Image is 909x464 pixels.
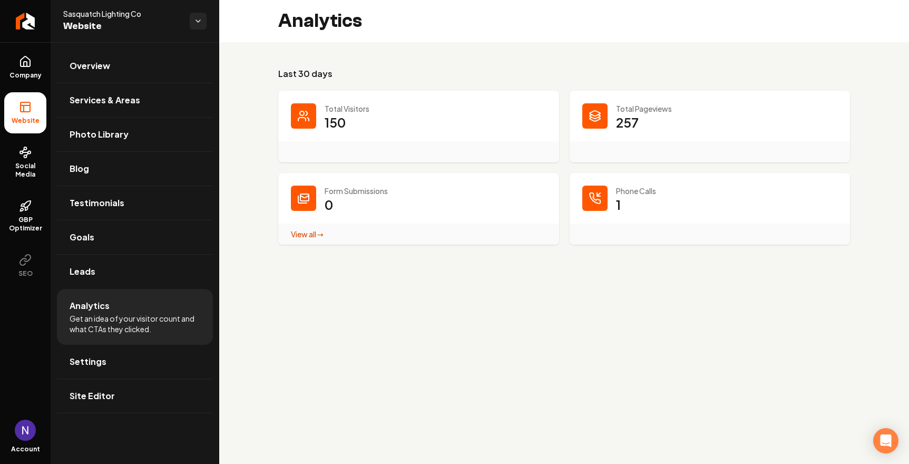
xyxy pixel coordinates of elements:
[57,379,213,413] a: Site Editor
[16,13,35,30] img: Rebolt Logo
[15,420,36,441] button: Open user button
[63,8,181,19] span: Sasquatch Lighting Co
[325,196,333,213] p: 0
[14,269,37,278] span: SEO
[70,60,110,72] span: Overview
[70,355,106,368] span: Settings
[4,47,46,88] a: Company
[57,118,213,151] a: Photo Library
[70,390,115,402] span: Site Editor
[616,196,621,213] p: 1
[325,103,546,114] p: Total Visitors
[70,128,129,141] span: Photo Library
[70,197,124,209] span: Testimonials
[70,162,89,175] span: Blog
[57,345,213,379] a: Settings
[63,19,181,34] span: Website
[70,313,200,334] span: Get an idea of your visitor count and what CTAs they clicked.
[325,186,546,196] p: Form Submissions
[278,11,362,32] h2: Analytics
[70,265,95,278] span: Leads
[57,49,213,83] a: Overview
[5,71,46,80] span: Company
[70,231,94,244] span: Goals
[57,186,213,220] a: Testimonials
[616,103,838,114] p: Total Pageviews
[57,220,213,254] a: Goals
[57,83,213,117] a: Services & Areas
[325,114,346,131] p: 150
[70,94,140,107] span: Services & Areas
[4,216,46,233] span: GBP Optimizer
[15,420,36,441] img: Nick Richards
[4,191,46,241] a: GBP Optimizer
[11,445,40,453] span: Account
[4,245,46,286] button: SEO
[70,299,110,312] span: Analytics
[873,428,898,453] div: Open Intercom Messenger
[278,67,850,80] h3: Last 30 days
[4,162,46,179] span: Social Media
[291,229,324,239] a: View all →
[4,138,46,187] a: Social Media
[616,114,639,131] p: 257
[616,186,838,196] p: Phone Calls
[57,152,213,186] a: Blog
[57,255,213,288] a: Leads
[7,117,44,125] span: Website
